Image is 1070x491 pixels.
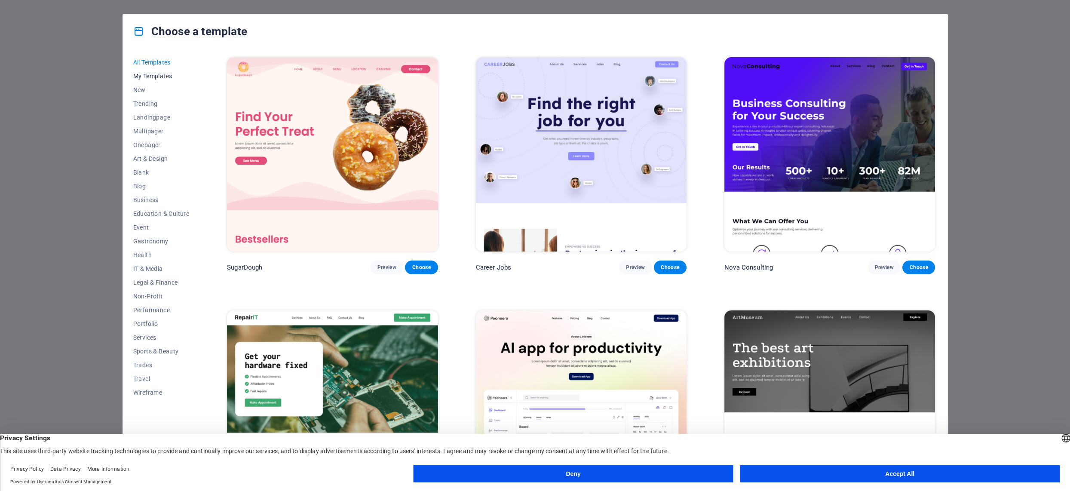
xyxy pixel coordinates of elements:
p: Career Jobs [476,263,512,272]
span: Portfolio [133,320,190,327]
span: Services [133,334,190,341]
span: Preview [875,264,894,271]
button: Non-Profit [133,289,190,303]
span: Sports & Beauty [133,348,190,355]
img: Career Jobs [476,57,687,252]
button: IT & Media [133,262,190,276]
button: Landingpage [133,110,190,124]
span: All Templates [133,59,190,66]
p: SugarDough [227,263,262,272]
button: Portfolio [133,317,190,331]
span: IT & Media [133,265,190,272]
button: Art & Design [133,152,190,166]
button: Education & Culture [133,207,190,221]
button: Choose [902,261,935,274]
span: Art & Design [133,155,190,162]
span: Health [133,252,190,258]
button: Wireframe [133,386,190,399]
img: Nova Consulting [724,57,935,252]
span: Event [133,224,190,231]
button: New [133,83,190,97]
h4: Choose a template [133,25,247,38]
button: Gastronomy [133,234,190,248]
button: Blank [133,166,190,179]
span: Blank [133,169,190,176]
span: Education & Culture [133,210,190,217]
button: Health [133,248,190,262]
span: Travel [133,375,190,382]
button: Preview [868,261,901,274]
button: Blog [133,179,190,193]
button: Event [133,221,190,234]
span: Preview [626,264,645,271]
button: Legal & Finance [133,276,190,289]
p: Nova Consulting [724,263,773,272]
button: Sports & Beauty [133,344,190,358]
span: Business [133,196,190,203]
button: Trending [133,97,190,110]
button: My Templates [133,69,190,83]
button: Choose [405,261,438,274]
button: Preview [619,261,652,274]
span: Trades [133,362,190,368]
span: Performance [133,307,190,313]
span: Preview [377,264,396,271]
span: Choose [661,264,680,271]
button: Preview [371,261,403,274]
span: Non-Profit [133,293,190,300]
span: New [133,86,190,93]
span: Blog [133,183,190,190]
span: Landingpage [133,114,190,121]
button: Performance [133,303,190,317]
span: Multipager [133,128,190,135]
span: Legal & Finance [133,279,190,286]
button: Choose [654,261,687,274]
button: Travel [133,372,190,386]
span: Gastronomy [133,238,190,245]
span: My Templates [133,73,190,80]
span: Choose [412,264,431,271]
span: Onepager [133,141,190,148]
span: Wireframe [133,389,190,396]
span: Trending [133,100,190,107]
span: Choose [909,264,928,271]
button: Trades [133,358,190,372]
img: SugarDough [227,57,438,252]
button: Onepager [133,138,190,152]
button: All Templates [133,55,190,69]
button: Services [133,331,190,344]
button: Business [133,193,190,207]
button: Multipager [133,124,190,138]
